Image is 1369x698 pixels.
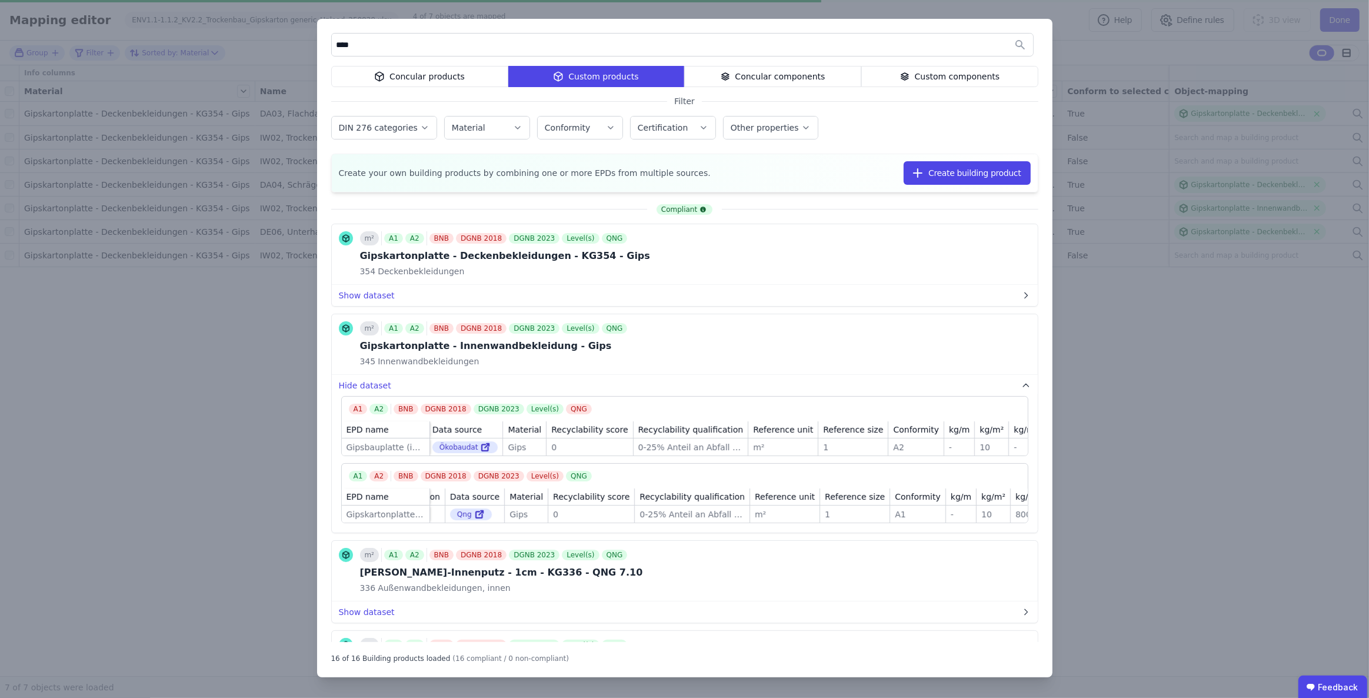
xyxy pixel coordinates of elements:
div: Ökobaudat [432,441,498,453]
div: BNB [429,550,454,560]
div: Reference size [825,491,885,503]
div: m² [360,321,379,335]
div: Gipskartonplatte - Innenwandbekleidung - Gips [360,339,630,353]
div: DGNB 2023 [509,550,559,560]
div: [PERSON_NAME]-Innenputz - 1cm - KG336 - QNG 7.10 [360,566,643,580]
div: A2 [405,550,424,560]
button: Other properties [724,117,818,139]
div: 1 [825,508,885,520]
label: DIN 276 categories [339,123,420,132]
div: BNB [394,471,418,481]
div: m² [360,638,379,652]
div: Reference unit [753,424,813,436]
div: Level(s) [527,404,564,414]
div: QNG [602,640,628,650]
div: kg/m³ [1014,424,1038,436]
div: A1 [384,550,403,560]
div: Compliant [657,204,712,215]
span: 354 [360,265,376,277]
div: Concular products [331,66,508,87]
div: A1 [384,233,403,244]
div: DGNB 2023 [509,323,559,334]
span: 345 [360,355,376,367]
div: BNB [394,404,418,414]
span: Create your own building products by combining one or more EPDs from multiple sources. [339,167,711,179]
button: Material [445,117,529,139]
span: Außenwandbekleidungen, innen [375,582,511,594]
div: Custom components [861,66,1038,87]
div: Recyclability qualification [638,424,744,436]
div: DGNB 2018 [421,404,471,414]
div: QNG [566,471,592,481]
div: Recyclability qualification [639,491,745,503]
div: 1 [823,441,883,453]
label: Certification [638,123,690,132]
div: DGNB 2018 [456,233,507,244]
div: EPD name [347,491,389,503]
div: Concular components [684,66,861,87]
div: Level(s) [562,640,599,650]
div: DGNB 2023 [509,640,559,650]
span: Deckenbekleidungen [375,265,464,277]
span: Innenwandbekleidungen [375,355,479,367]
div: Level(s) [527,471,564,481]
div: Level(s) [562,233,599,244]
div: A2 [405,233,424,244]
div: BNB [429,640,454,650]
div: QNG [602,323,628,334]
div: m² [360,231,379,245]
div: A2 [893,441,939,453]
div: kg/m² [981,491,1005,503]
div: m² [755,508,815,520]
div: Gipsbauplatte (imprägniert, 12,5mm) [347,441,425,453]
div: m² [360,548,379,562]
div: (16 compliant / 0 non-compliant) [452,649,569,663]
div: A2 [405,323,424,334]
button: Show dataset [332,601,1038,623]
div: DGNB 2023 [474,471,524,481]
label: Material [452,123,488,132]
div: Conformity [893,424,939,436]
div: - [949,441,970,453]
div: A1 [349,471,368,481]
div: EPD name [347,424,389,436]
div: QNG [566,404,592,414]
div: Gipskartonplatte - Deckenbekleidungen - KG354 - Gips [360,249,650,263]
div: QNG [602,233,628,244]
div: m² [753,441,813,453]
div: kg/m [951,491,971,503]
div: Gips [509,508,543,520]
div: QNG [602,550,628,560]
div: DGNB 2018 [421,471,471,481]
div: DGNB 2023 [474,404,524,414]
button: Certification [631,117,715,139]
div: A1 [384,323,403,334]
span: Filter [667,95,702,107]
div: A2 [405,640,424,650]
div: Custom products [508,66,684,87]
div: Recyclability score [553,491,629,503]
div: 0-25% Anteil an Abfall der recycled wird [638,441,744,453]
button: Conformity [538,117,622,139]
div: Data source [450,491,499,503]
div: Recyclability score [551,424,628,436]
div: Level(s) [562,550,599,560]
div: A1 [349,404,368,414]
div: DGNB 2018 [456,640,507,650]
div: BNB [429,323,454,334]
div: Reference unit [755,491,815,503]
div: Gipskartonplatte (imprägniert) (Dicke 1,25 cm) [347,508,425,520]
div: - [951,508,971,520]
div: 0-25% Anteil an Abfall der recycled wird [639,508,745,520]
div: kg/m [949,424,970,436]
div: - [1014,441,1038,453]
span: 336 [360,582,376,594]
div: DGNB 2018 [456,550,507,560]
div: Material [509,491,543,503]
label: Conformity [545,123,593,132]
button: Show dataset [332,285,1038,306]
div: 10 [980,441,1004,453]
div: A2 [369,471,388,481]
div: Gips [508,441,541,453]
div: DGNB 2018 [456,323,507,334]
